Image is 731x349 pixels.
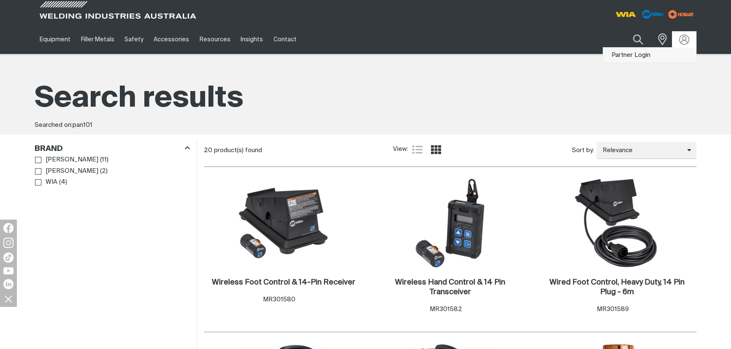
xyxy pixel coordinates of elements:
[204,140,696,161] section: Product list controls
[35,143,190,154] div: Brand
[405,178,495,268] img: Wireless Hand Control & 14 Pin Transceiver
[3,223,14,233] img: Facebook
[100,155,108,165] span: ( 11 )
[100,166,108,176] span: ( 2 )
[35,140,190,188] aside: Filters
[214,147,262,153] span: product(s) found
[263,296,295,303] span: MR301580
[195,25,236,54] a: Resources
[395,279,505,296] h2: Wireless Hand Control & 14 Pin Transceiver
[35,166,98,177] a: [PERSON_NAME]
[35,177,57,188] a: WIA
[541,278,692,297] a: Wired Foot Control, Heavy Duty, 14 Pin Plug - 6m
[1,292,16,306] img: hide socials
[35,25,531,54] nav: Main
[666,8,696,21] img: miller
[3,252,14,263] img: TikTok
[3,279,14,289] img: LinkedIn
[613,30,652,49] input: Product name or item number...
[35,25,76,54] a: Equipment
[211,279,355,286] h2: Wireless Foot Control & 14-Pin Receiver
[35,80,696,118] h1: Search results
[238,178,328,268] img: Wireless Foot Control & 14-Pin Receiver
[59,177,67,187] span: ( 4 )
[149,25,194,54] a: Accessories
[597,306,629,312] span: MR301589
[549,279,684,296] h2: Wired Foot Control, Heavy Duty, 14 Pin Plug - 6m
[430,306,462,312] span: MR301582
[35,154,190,188] ul: Brand
[393,145,408,154] span: View:
[3,267,14,274] img: YouTube
[412,145,422,155] a: List view
[76,25,119,54] a: Filler Metals
[596,146,687,156] span: Relevance
[46,166,98,176] span: [PERSON_NAME]
[375,278,525,297] a: Wireless Hand Control & 14 Pin Transceiver
[119,25,149,54] a: Safety
[35,121,696,130] div: Searched on:
[624,30,652,49] button: Search products
[236,25,268,54] a: Insights
[211,278,355,287] a: Wireless Foot Control & 14-Pin Receiver
[46,177,57,187] span: WIA
[204,146,393,155] div: 20
[46,155,98,165] span: [PERSON_NAME]
[572,146,594,156] span: Sort by:
[603,48,696,63] a: Partner Login
[35,154,98,166] a: [PERSON_NAME]
[268,25,301,54] a: Contact
[73,122,92,128] span: pan101
[3,238,14,248] img: Instagram
[35,144,63,154] h3: Brand
[571,178,662,268] img: Wired Foot Control, Heavy Duty, 14 Pin Plug - 6m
